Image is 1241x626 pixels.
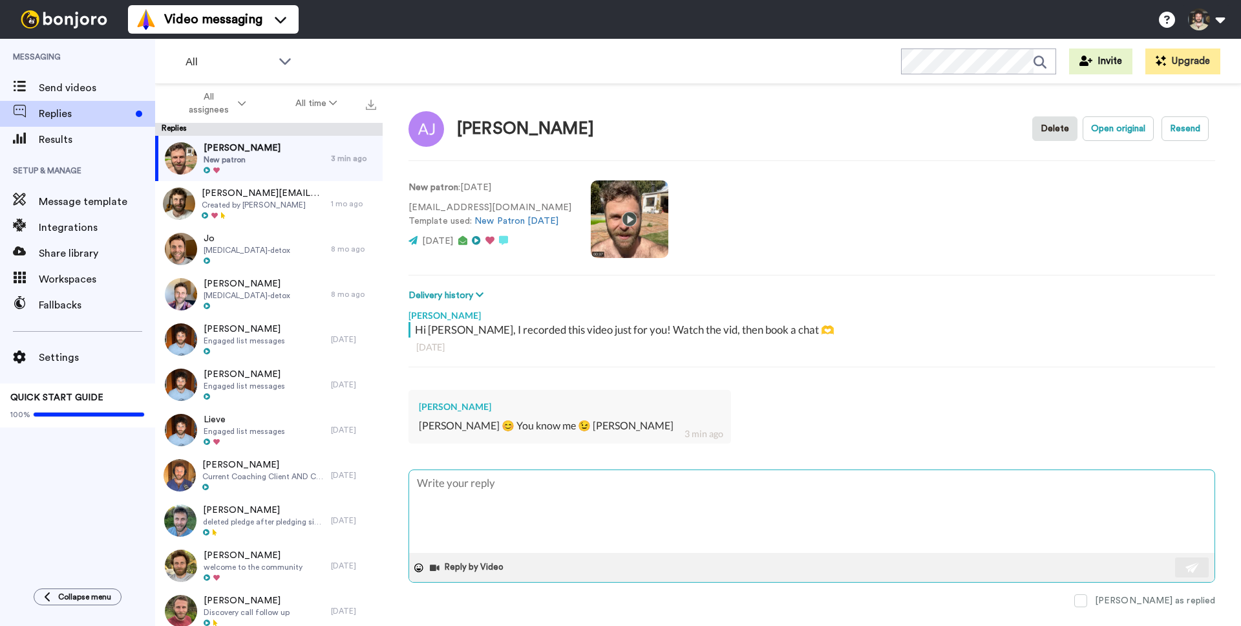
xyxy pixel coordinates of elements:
[331,289,376,299] div: 8 mo ago
[422,237,453,246] span: [DATE]
[204,594,290,607] span: [PERSON_NAME]
[331,561,376,571] div: [DATE]
[165,414,197,446] img: b27f00ea-a388-4763-8f45-68f86d1232ab-thumb.jpg
[204,381,285,391] span: Engaged list messages
[204,607,290,618] span: Discovery call follow up
[1185,563,1200,573] img: send-white.svg
[202,200,324,210] span: Created by [PERSON_NAME]
[331,153,376,164] div: 3 min ago
[155,362,383,407] a: [PERSON_NAME]Engaged list messages[DATE]
[155,136,383,181] a: [PERSON_NAME]New patron3 min ago
[1032,116,1077,141] button: Delete
[204,245,290,255] span: [MEDICAL_DATA]-detox
[204,142,281,155] span: [PERSON_NAME]
[165,142,197,175] img: e30de897-a15c-478b-ba66-db9ea8376610-thumb.jpg
[331,334,376,345] div: [DATE]
[416,341,1207,354] div: [DATE]
[204,323,285,336] span: [PERSON_NAME]
[39,132,155,147] span: Results
[204,413,285,426] span: Lieve
[331,515,376,526] div: [DATE]
[164,459,196,491] img: 8eb68846-c079-43ee-bc7d-e48c2ec9229c-thumb.jpg
[1161,116,1209,141] button: Resend
[39,106,131,122] span: Replies
[1095,594,1215,607] div: [PERSON_NAME] as replied
[419,400,721,413] div: [PERSON_NAME]
[331,425,376,435] div: [DATE]
[684,427,723,440] div: 3 min ago
[331,244,376,254] div: 8 mo ago
[155,272,383,317] a: [PERSON_NAME][MEDICAL_DATA]-detox8 mo ago
[155,181,383,226] a: [PERSON_NAME][EMAIL_ADDRESS][PERSON_NAME][DOMAIN_NAME]Created by [PERSON_NAME]1 mo ago
[203,517,324,527] span: deleted pledge after pledging since [DATE]
[165,233,197,265] img: 0bb9c7dd-f95a-4a6d-8bed-23483a03b35a-thumb.jpg
[39,350,155,365] span: Settings
[165,550,197,582] img: d9429166-81ff-4c31-97d3-c2ee223f3dfc-thumb.jpg
[204,277,290,290] span: [PERSON_NAME]
[202,459,324,471] span: [PERSON_NAME]
[164,504,196,537] img: b46e931d-955f-4281-8e84-95b5e64a89dc-thumb.jpg
[408,288,487,303] button: Delivery history
[202,187,324,200] span: [PERSON_NAME][EMAIL_ADDRESS][PERSON_NAME][DOMAIN_NAME]
[204,155,281,165] span: New patron
[474,217,558,226] a: New Patron [DATE]
[155,123,383,136] div: Replies
[204,232,290,245] span: Jo
[331,199,376,209] div: 1 mo ago
[39,80,155,96] span: Send videos
[331,606,376,616] div: [DATE]
[331,470,376,480] div: [DATE]
[16,10,112,28] img: bj-logo-header-white.svg
[39,220,155,235] span: Integrations
[457,120,594,138] div: [PERSON_NAME]
[158,85,271,122] button: All assignees
[155,407,383,453] a: LieveEngaged list messages[DATE]
[204,336,285,346] span: Engaged list messages
[362,94,380,113] button: Export all results that match these filters now.
[155,226,383,272] a: Jo[MEDICAL_DATA]-detox8 mo ago
[415,322,1212,338] div: Hi [PERSON_NAME], I recorded this video just for you! Watch the vid, then book a chat 🫶
[39,246,155,261] span: Share library
[58,592,111,602] span: Collapse menu
[1083,116,1154,141] button: Open original
[39,297,155,313] span: Fallbacks
[429,558,507,577] button: Reply by Video
[34,588,122,605] button: Collapse menu
[155,453,383,498] a: [PERSON_NAME]Current Coaching Client AND Community Member[DATE]
[204,290,290,301] span: [MEDICAL_DATA]-detox
[163,188,195,220] img: 7de3f4cb-2a17-4a78-9641-68463b72e422-thumb.jpg
[186,54,272,70] span: All
[408,201,571,228] p: [EMAIL_ADDRESS][DOMAIN_NAME] Template used:
[136,9,156,30] img: vm-color.svg
[1069,49,1132,74] button: Invite
[331,380,376,390] div: [DATE]
[155,543,383,588] a: [PERSON_NAME]welcome to the community[DATE]
[1145,49,1220,74] button: Upgrade
[408,183,458,192] strong: New patron
[204,368,285,381] span: [PERSON_NAME]
[202,471,324,482] span: Current Coaching Client AND Community Member
[39,194,155,210] span: Message template
[10,409,30,420] span: 100%
[271,92,363,115] button: All time
[204,426,285,437] span: Engaged list messages
[165,369,197,401] img: b27f00ea-a388-4763-8f45-68f86d1232ab-thumb.jpg
[419,418,721,433] div: [PERSON_NAME] 😊 You know me 😉 [PERSON_NAME]
[164,10,262,28] span: Video messaging
[39,272,155,287] span: Workspaces
[408,111,444,147] img: Image of Aloha Jacqueline
[10,393,103,402] span: QUICK START GUIDE
[408,181,571,195] p: : [DATE]
[183,91,235,116] span: All assignees
[165,323,197,356] img: b27f00ea-a388-4763-8f45-68f86d1232ab-thumb.jpg
[204,549,302,562] span: [PERSON_NAME]
[204,562,302,572] span: welcome to the community
[155,498,383,543] a: [PERSON_NAME]deleted pledge after pledging since [DATE][DATE]
[366,100,376,110] img: export.svg
[155,317,383,362] a: [PERSON_NAME]Engaged list messages[DATE]
[203,504,324,517] span: [PERSON_NAME]
[408,303,1215,322] div: [PERSON_NAME]
[165,278,197,310] img: a6db666d-903e-47b9-a9e4-27cc44b5975b-thumb.jpg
